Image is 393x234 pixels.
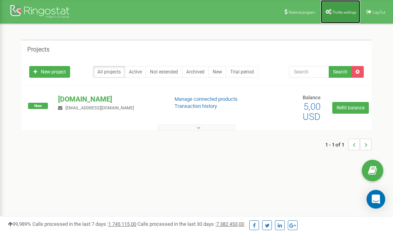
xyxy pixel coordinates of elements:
[208,66,226,78] a: New
[65,105,134,111] span: [EMAIL_ADDRESS][DOMAIN_NAME]
[146,66,182,78] a: Not extended
[303,95,321,100] span: Balance
[367,190,385,209] div: Open Intercom Messenger
[226,66,258,78] a: Trial period
[108,221,136,227] u: 1 745 115,00
[32,221,136,227] span: Calls processed in the last 7 days :
[93,66,125,78] a: All projects
[125,66,146,78] a: Active
[58,94,162,104] p: [DOMAIN_NAME]
[373,10,385,14] span: Log Out
[137,221,244,227] span: Calls processed in the last 30 days :
[289,10,315,14] span: Referral program
[289,66,329,78] input: Search
[27,46,49,53] h5: Projects
[325,139,348,150] span: 1 - 1 of 1
[174,96,238,102] a: Manage connected products
[216,221,244,227] u: 7 382 453,00
[29,66,70,78] a: New project
[332,102,369,114] a: Refill balance
[329,66,352,78] button: Search
[325,131,372,158] nav: ...
[333,10,356,14] span: Profile settings
[174,103,217,109] a: Transaction history
[8,221,31,227] span: 99,989%
[182,66,209,78] a: Archived
[303,101,321,122] span: 5,00 USD
[28,103,48,109] span: New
